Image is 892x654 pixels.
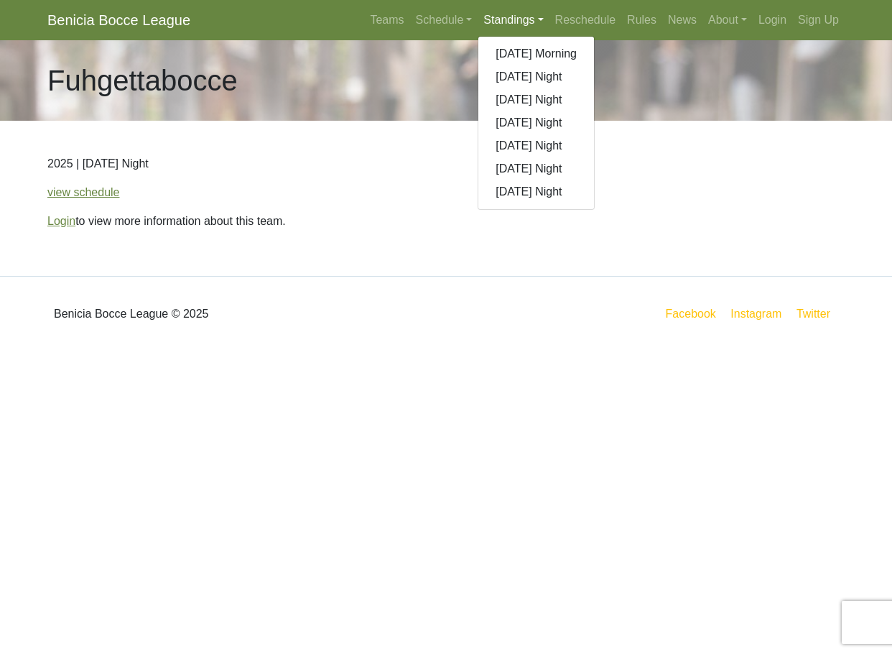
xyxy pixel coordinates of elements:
[702,6,753,34] a: About
[478,6,549,34] a: Standings
[478,42,594,65] a: [DATE] Morning
[478,180,594,203] a: [DATE] Night
[663,305,719,323] a: Facebook
[410,6,478,34] a: Schedule
[728,305,784,323] a: Instagram
[792,6,845,34] a: Sign Up
[47,155,845,172] p: 2025 | [DATE] Night
[549,6,622,34] a: Reschedule
[753,6,792,34] a: Login
[478,134,594,157] a: [DATE] Night
[364,6,409,34] a: Teams
[794,305,842,323] a: Twitter
[478,111,594,134] a: [DATE] Night
[478,36,595,210] div: Standings
[47,186,120,198] a: view schedule
[478,88,594,111] a: [DATE] Night
[478,157,594,180] a: [DATE] Night
[662,6,702,34] a: News
[621,6,662,34] a: Rules
[47,63,238,98] h1: Fuhgettabocce
[47,6,190,34] a: Benicia Bocce League
[37,288,446,340] div: Benicia Bocce League © 2025
[47,215,75,227] a: Login
[478,65,594,88] a: [DATE] Night
[47,213,845,230] p: to view more information about this team.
